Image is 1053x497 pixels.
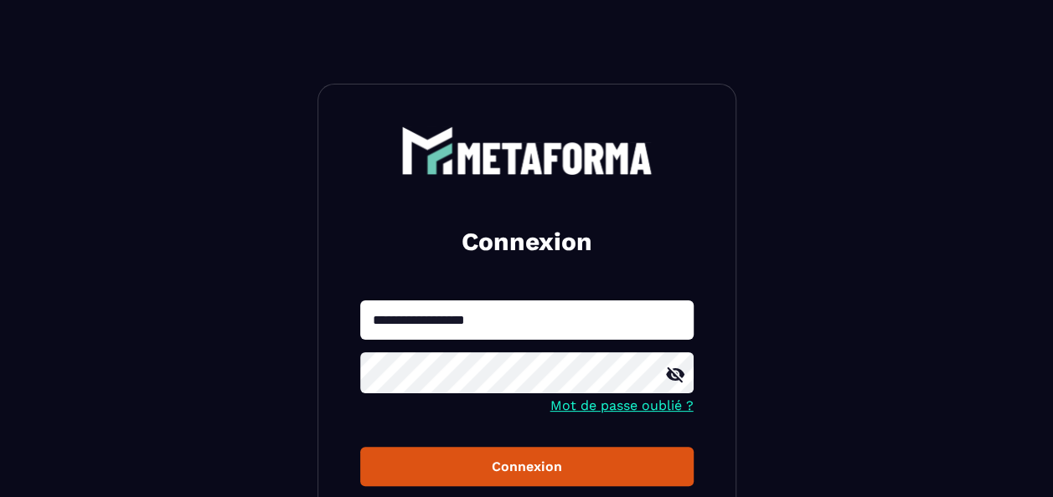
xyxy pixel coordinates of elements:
div: Connexion [374,459,680,474]
img: logo [401,126,653,175]
button: Connexion [360,447,694,486]
a: Mot de passe oublié ? [550,397,694,413]
h2: Connexion [380,225,674,259]
a: logo [360,126,694,175]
